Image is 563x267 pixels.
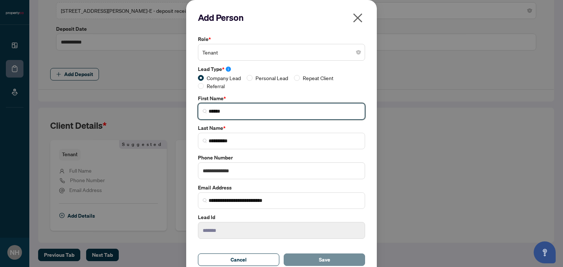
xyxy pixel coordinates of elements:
[534,241,556,263] button: Open asap
[203,139,207,143] img: search_icon
[198,12,365,23] h2: Add Person
[198,94,365,102] label: First Name
[284,253,365,266] button: Save
[198,124,365,132] label: Last Name
[198,253,279,266] button: Cancel
[352,12,364,24] span: close
[198,154,365,162] label: Phone Number
[203,198,207,203] img: search_icon
[204,74,244,82] span: Company Lead
[202,45,361,59] span: Tenant
[253,74,291,82] span: Personal Lead
[204,82,228,90] span: Referral
[300,74,336,82] span: Repeat Client
[231,254,247,266] span: Cancel
[226,67,231,72] span: info-circle
[198,213,365,221] label: Lead Id
[203,109,207,113] img: search_icon
[198,35,365,43] label: Role
[356,50,361,54] span: close-circle
[198,184,365,192] label: Email Address
[198,65,365,73] label: Lead Type
[319,254,330,266] span: Save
